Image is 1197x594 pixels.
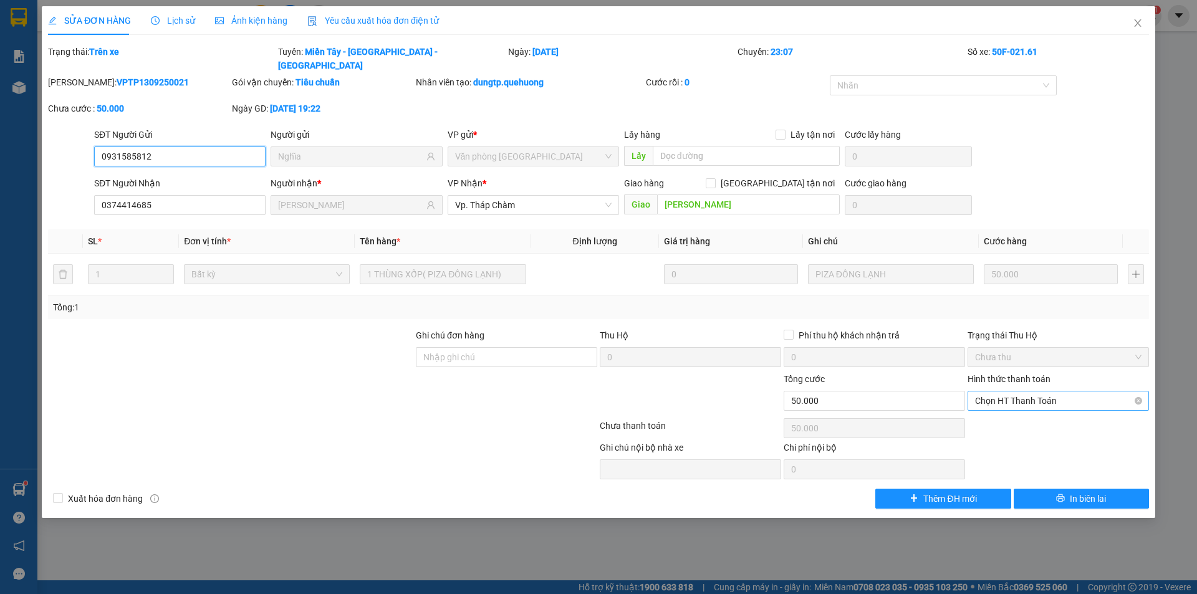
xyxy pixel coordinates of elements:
div: Nhân viên tạo: [416,75,643,89]
span: Văn phòng Tân Phú [455,147,612,166]
input: Ghi Chú [808,264,974,284]
div: Tuyến: [277,45,507,72]
input: Tên người nhận [278,198,423,212]
span: Tên hàng [360,236,400,246]
div: Người nhận [271,176,442,190]
div: Số xe: [966,45,1150,72]
div: VP gửi [448,128,619,141]
span: Thu Hộ [600,330,628,340]
input: 0 [664,264,798,284]
span: In biên lai [1070,492,1106,505]
div: Chưa thanh toán [598,419,782,441]
button: plus [1128,264,1144,284]
span: Chọn HT Thanh Toán [975,391,1142,410]
div: Ghi chú nội bộ nhà xe [600,441,781,459]
span: SL [88,236,98,246]
div: SĐT Người Nhận [94,176,266,190]
b: VPTP1309250021 [117,77,189,87]
div: Ngày: [507,45,737,72]
span: Vp. Tháp Chàm [455,196,612,214]
div: Gói vận chuyển: [232,75,413,89]
input: Cước giao hàng [845,195,972,215]
label: Cước lấy hàng [845,130,901,140]
span: picture [215,16,224,25]
span: Giá trị hàng [664,236,710,246]
button: Close [1120,6,1155,41]
input: VD: Bàn, Ghế [360,264,526,284]
b: Trên xe [89,47,119,57]
span: Định lượng [573,236,617,246]
span: Lấy hàng [624,130,660,140]
span: Tổng cước [784,374,825,384]
div: [PERSON_NAME]: [48,75,229,89]
span: close-circle [1135,397,1142,405]
label: Hình thức thanh toán [968,374,1050,384]
b: 50.000 [97,103,124,113]
span: Ảnh kiện hàng [215,16,287,26]
span: Phí thu hộ khách nhận trả [794,328,905,342]
input: Dọc đường [653,146,840,166]
th: Ghi chú [803,229,979,254]
input: Cước lấy hàng [845,146,972,166]
div: Tổng: 1 [53,300,462,314]
b: [DATE] 19:22 [270,103,320,113]
span: user [426,201,435,209]
input: Tên người gửi [278,150,423,163]
span: Chưa thu [975,348,1142,366]
b: dungtp.quehuong [473,77,544,87]
span: Giao [624,194,657,214]
img: icon [307,16,317,26]
span: Thêm ĐH mới [923,492,976,505]
div: SĐT Người Gửi [94,128,266,141]
b: Tiêu chuẩn [296,77,340,87]
span: Đơn vị tính [184,236,231,246]
span: plus [910,494,918,504]
span: Bất kỳ [191,265,342,284]
span: Xuất hóa đơn hàng [63,492,148,505]
span: printer [1056,494,1065,504]
span: close [1133,18,1143,28]
span: Yêu cầu xuất hóa đơn điện tử [307,16,439,26]
div: Chuyến: [736,45,966,72]
button: plusThêm ĐH mới [875,489,1011,509]
b: [DATE] [532,47,559,57]
span: VP Nhận [448,178,483,188]
div: Trạng thái Thu Hộ [968,328,1149,342]
div: Chưa cước : [48,102,229,115]
button: printerIn biên lai [1014,489,1149,509]
span: Lịch sử [151,16,195,26]
div: Cước rồi : [646,75,827,89]
div: Chi phí nội bộ [784,441,965,459]
input: 0 [984,264,1118,284]
input: Dọc đường [657,194,840,214]
b: Miền Tây - [GEOGRAPHIC_DATA] - [GEOGRAPHIC_DATA] [278,47,438,70]
button: delete [53,264,73,284]
span: edit [48,16,57,25]
label: Cước giao hàng [845,178,906,188]
span: Lấy tận nơi [786,128,840,141]
span: Lấy [624,146,653,166]
span: [GEOGRAPHIC_DATA] tận nơi [716,176,840,190]
span: Giao hàng [624,178,664,188]
div: Ngày GD: [232,102,413,115]
input: Ghi chú đơn hàng [416,347,597,367]
span: user [426,152,435,161]
span: clock-circle [151,16,160,25]
span: info-circle [150,494,159,503]
b: 50F-021.61 [992,47,1037,57]
div: Trạng thái: [47,45,277,72]
span: SỬA ĐƠN HÀNG [48,16,131,26]
b: 0 [685,77,690,87]
label: Ghi chú đơn hàng [416,330,484,340]
span: Cước hàng [984,236,1027,246]
div: Người gửi [271,128,442,141]
b: 23:07 [771,47,793,57]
